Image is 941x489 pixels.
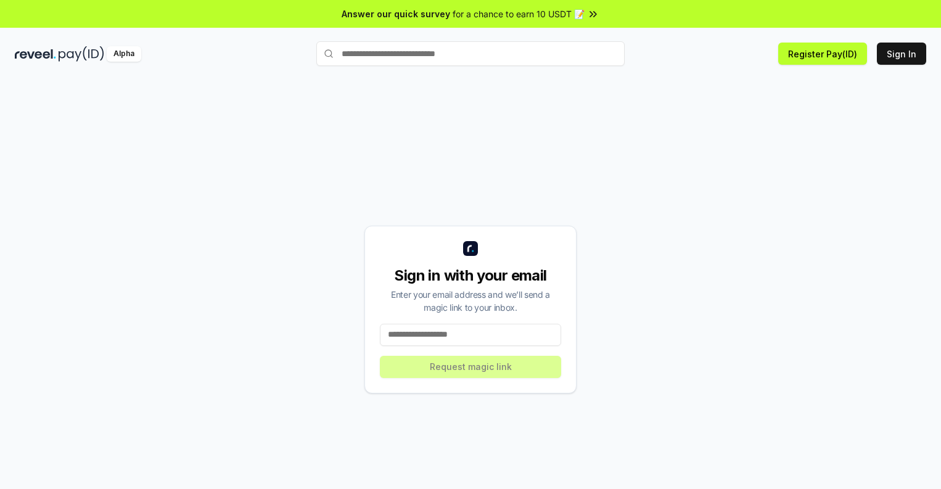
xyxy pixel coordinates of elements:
img: pay_id [59,46,104,62]
span: for a chance to earn 10 USDT 📝 [453,7,585,20]
div: Sign in with your email [380,266,561,286]
img: logo_small [463,241,478,256]
img: reveel_dark [15,46,56,62]
button: Register Pay(ID) [778,43,867,65]
div: Enter your email address and we’ll send a magic link to your inbox. [380,288,561,314]
div: Alpha [107,46,141,62]
button: Sign In [877,43,926,65]
span: Answer our quick survey [342,7,450,20]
